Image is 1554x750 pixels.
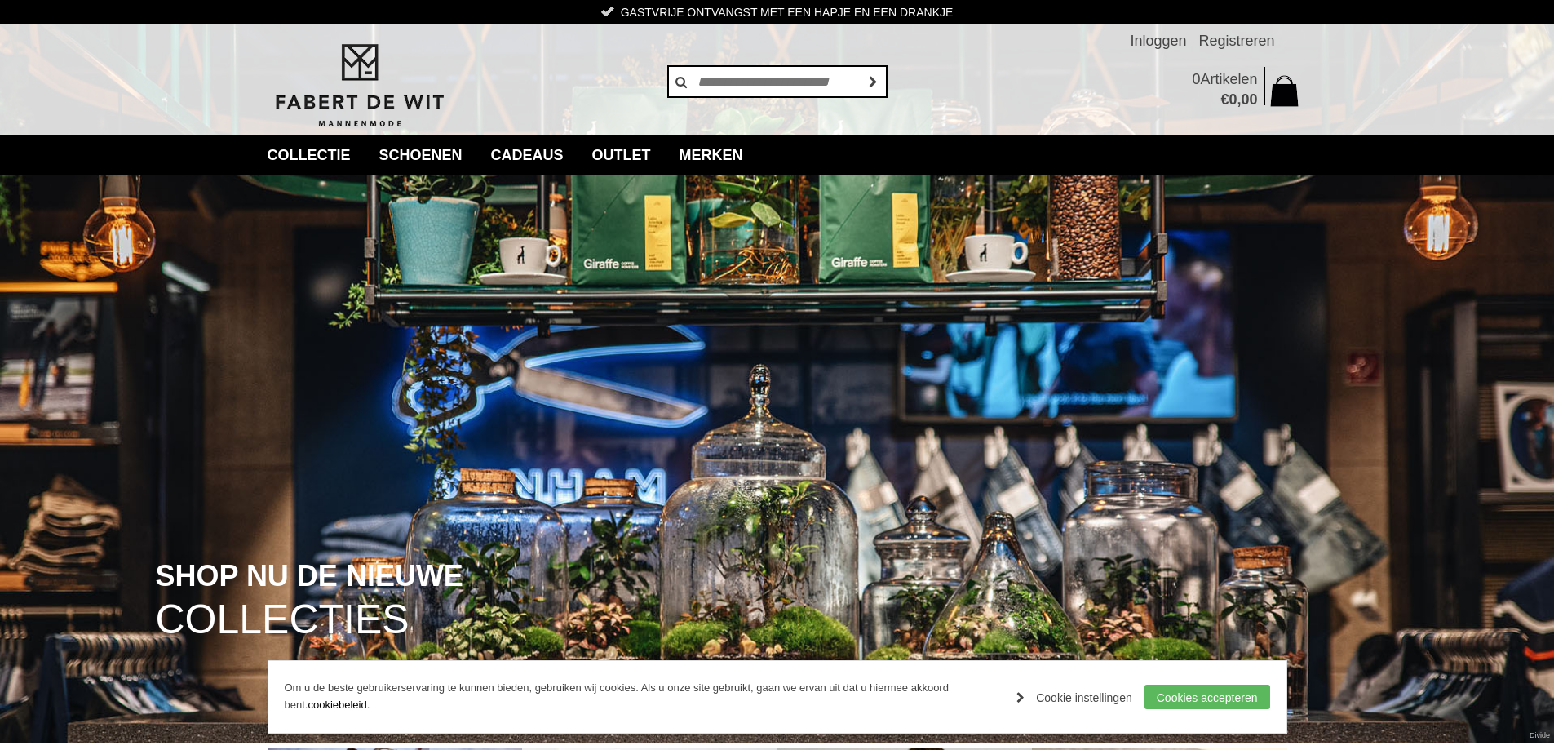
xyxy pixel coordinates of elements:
[1144,685,1270,709] a: Cookies accepteren
[667,135,755,175] a: Merken
[156,599,410,641] span: COLLECTIES
[1229,91,1237,108] span: 0
[580,135,663,175] a: Outlet
[1241,91,1257,108] span: 00
[1237,91,1241,108] span: ,
[1192,71,1200,87] span: 0
[308,699,366,711] a: cookiebeleid
[1130,24,1186,57] a: Inloggen
[1198,24,1274,57] a: Registreren
[285,680,1001,714] p: Om u de beste gebruikerservaring te kunnen bieden, gebruiken wij cookies. Als u onze site gebruik...
[255,135,363,175] a: collectie
[367,135,475,175] a: Schoenen
[1016,686,1132,710] a: Cookie instellingen
[1220,91,1229,108] span: €
[1200,71,1257,87] span: Artikelen
[479,135,576,175] a: Cadeaus
[156,561,463,592] span: SHOP NU DE NIEUWE
[268,42,451,130] img: Fabert de Wit
[1530,726,1550,746] a: Divide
